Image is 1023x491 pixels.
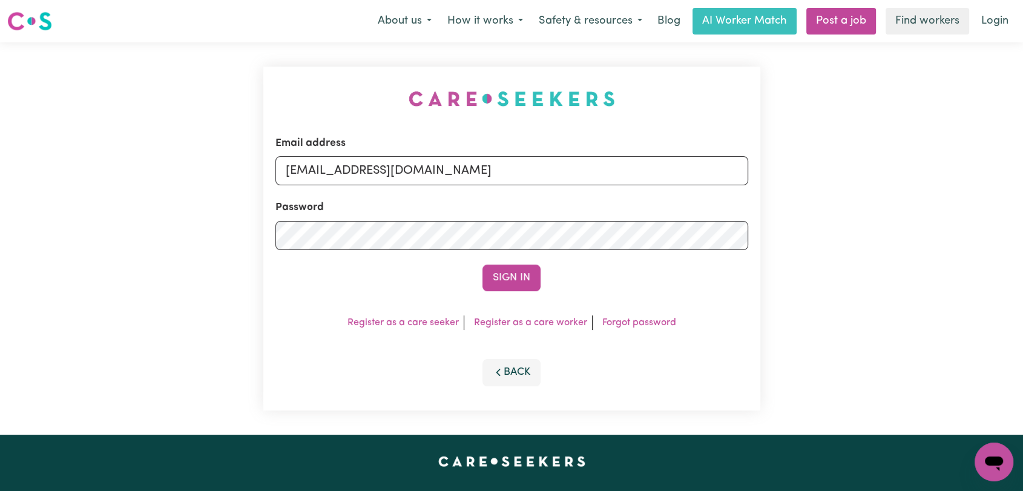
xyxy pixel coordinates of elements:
a: Register as a care seeker [347,318,459,328]
iframe: Button to launch messaging window [975,443,1013,481]
a: Careseekers logo [7,7,52,35]
a: Login [974,8,1016,35]
a: Blog [650,8,688,35]
label: Email address [275,136,346,151]
button: How it works [439,8,531,34]
a: Forgot password [602,318,676,328]
a: Find workers [886,8,969,35]
a: Careseekers home page [438,456,585,466]
a: AI Worker Match [692,8,797,35]
img: Careseekers logo [7,10,52,32]
a: Register as a care worker [474,318,587,328]
a: Post a job [806,8,876,35]
button: Sign In [482,265,541,291]
button: About us [370,8,439,34]
input: Email address [275,156,748,185]
button: Back [482,359,541,386]
button: Safety & resources [531,8,650,34]
label: Password [275,200,324,216]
